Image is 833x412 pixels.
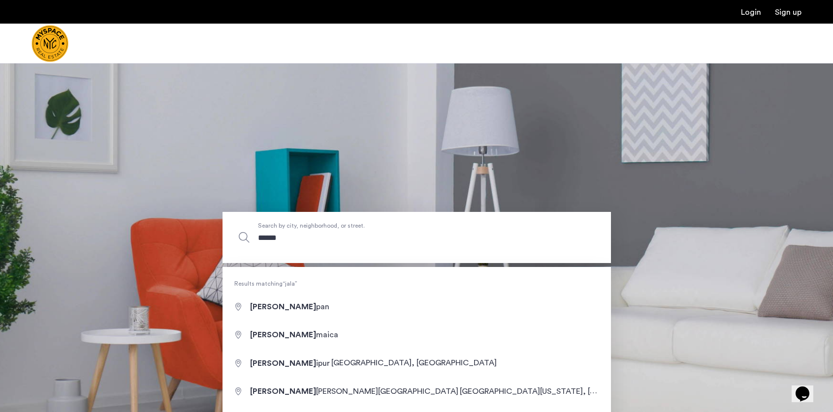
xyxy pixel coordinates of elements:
[32,25,68,62] img: logo
[258,221,530,231] span: Search by city, neighborhood, or street.
[223,279,611,289] span: Results matching
[32,25,68,62] a: Cazamio Logo
[250,387,460,395] span: [PERSON_NAME][GEOGRAPHIC_DATA]
[331,359,497,367] span: [GEOGRAPHIC_DATA], [GEOGRAPHIC_DATA]
[460,387,668,395] span: [GEOGRAPHIC_DATA][US_STATE], [GEOGRAPHIC_DATA]
[741,8,761,16] a: Login
[250,359,331,367] span: ipur
[250,303,316,311] span: [PERSON_NAME]
[250,303,331,311] span: pan
[775,8,801,16] a: Registration
[223,212,611,263] input: Apartment Search
[250,331,316,339] span: [PERSON_NAME]
[250,359,316,367] span: [PERSON_NAME]
[250,387,316,395] span: [PERSON_NAME]
[250,331,340,339] span: maica
[283,281,297,287] q: jala
[792,373,823,402] iframe: chat widget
